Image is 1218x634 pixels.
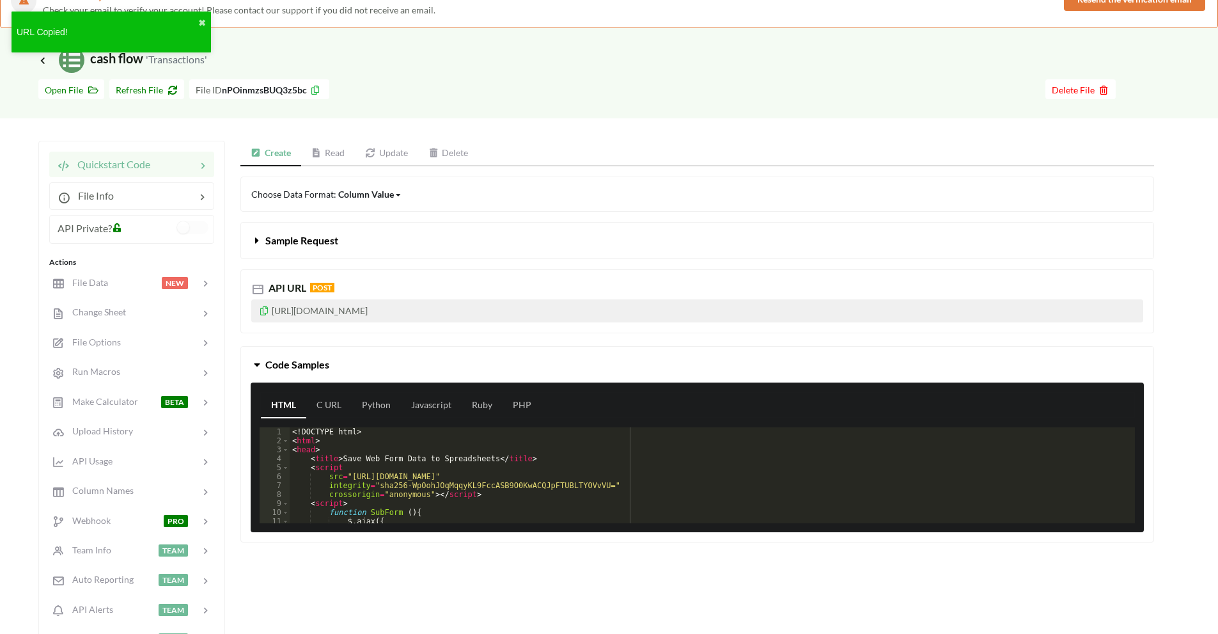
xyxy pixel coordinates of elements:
[45,84,98,95] span: Open File
[260,445,290,454] div: 3
[265,234,338,246] span: Sample Request
[65,456,113,466] span: API Usage
[241,347,1153,383] button: Code Samples
[265,358,329,370] span: Code Samples
[338,187,394,201] div: Column Value
[116,84,178,95] span: Refresh File
[1045,79,1116,99] button: Delete File
[65,277,108,288] span: File Data
[306,393,352,418] a: C URL
[260,463,290,472] div: 5
[65,574,134,585] span: Auto Reporting
[65,396,138,407] span: Make Calculator
[260,427,290,436] div: 1
[240,141,301,166] a: Create
[260,454,290,463] div: 4
[260,472,290,481] div: 6
[462,393,503,418] a: Ruby
[251,189,402,200] span: Choose Data Format:
[301,141,355,166] a: Read
[260,481,290,490] div: 7
[65,485,134,496] span: Column Names
[1052,84,1109,95] span: Delete File
[418,141,479,166] a: Delete
[161,396,188,408] span: BETA
[222,84,307,95] b: nPOinmzsBUQ3z5bc
[38,79,104,99] button: Open File
[65,337,121,347] span: File Options
[43,4,435,15] span: Check your email to verify your account! Please contact our support if you did not receive an email.
[65,544,111,555] span: Team Info
[355,141,418,166] a: Update
[65,425,133,436] span: Upload History
[159,574,188,586] span: TEAM
[65,515,111,526] span: Webhook
[266,281,306,294] span: API URL
[70,158,150,170] span: Quickstart Code
[260,517,290,526] div: 11
[260,499,290,508] div: 9
[58,222,112,234] span: API Private?
[49,257,214,268] div: Actions
[196,84,222,95] span: File ID
[164,515,188,527] span: PRO
[159,604,188,616] span: TEAM
[503,393,542,418] a: PHP
[109,79,184,99] button: Refresh File
[251,299,1143,322] p: [URL][DOMAIN_NAME]
[65,306,126,317] span: Change Sheet
[260,508,290,517] div: 10
[261,393,306,418] a: HTML
[260,436,290,445] div: 2
[198,17,206,30] button: close
[17,26,198,39] div: URL Copied!
[65,604,113,615] span: API Alerts
[310,283,334,292] span: POST
[241,223,1153,258] button: Sample Request
[352,393,401,418] a: Python
[65,366,120,377] span: Run Macros
[260,490,290,499] div: 8
[162,277,188,289] span: NEW
[70,189,114,202] span: File Info
[159,544,188,557] span: TEAM
[401,393,462,418] a: Javascript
